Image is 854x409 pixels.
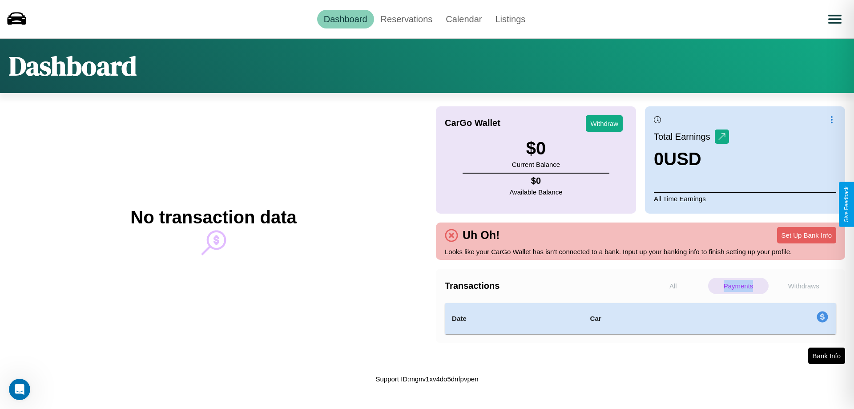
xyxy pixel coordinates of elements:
button: Open menu [822,7,847,32]
iframe: Intercom live chat [9,379,30,400]
p: Total Earnings [654,129,715,145]
p: All Time Earnings [654,192,836,205]
h2: No transaction data [130,207,296,227]
h4: $ 0 [510,176,563,186]
h4: Uh Oh! [458,229,504,242]
div: Give Feedback [843,186,850,223]
p: Payments [708,278,769,294]
h4: Car [590,313,697,324]
h3: 0 USD [654,149,729,169]
a: Reservations [374,10,439,28]
p: Looks like your CarGo Wallet has isn't connected to a bank. Input up your banking info to finish ... [445,246,836,258]
button: Withdraw [586,115,623,132]
a: Calendar [439,10,488,28]
h1: Dashboard [9,48,137,84]
p: Support ID: mgnv1xv4do5dnfpvpen [376,373,479,385]
h3: $ 0 [512,138,560,158]
p: Available Balance [510,186,563,198]
button: Set Up Bank Info [777,227,836,243]
p: Withdraws [773,278,834,294]
a: Listings [488,10,532,28]
p: Current Balance [512,158,560,170]
h4: Transactions [445,281,640,291]
a: Dashboard [317,10,374,28]
table: simple table [445,303,836,334]
p: All [643,278,704,294]
h4: Date [452,313,576,324]
h4: CarGo Wallet [445,118,500,128]
button: Bank Info [808,348,845,364]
